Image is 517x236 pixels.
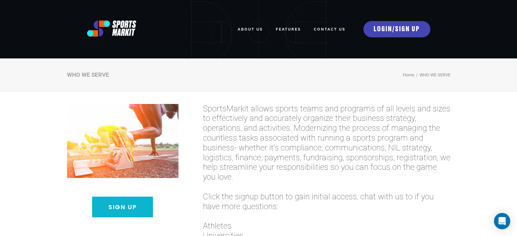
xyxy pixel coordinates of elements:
img: logo [87,20,137,37]
div: Open Intercom Messenger [494,213,510,229]
a: ABOUT US [238,22,263,37]
a: LOGIN/SIGN UP [363,21,430,37]
a: Sign Up [92,197,153,217]
span: Click the signup button to gain initial access, chat with us to if you have more questions: [203,192,450,212]
li: WHO WE SERVE [414,71,450,79]
a: FEATURES [276,22,301,37]
div: WHO WE SERVE [67,71,109,78]
a: Contact Us [314,22,345,37]
span: Athletes [203,221,450,231]
span: SportsMarkit allows sports teams and programs of all levels and sizes to effectively and accurate... [203,104,450,182]
a: Home [403,72,414,77]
